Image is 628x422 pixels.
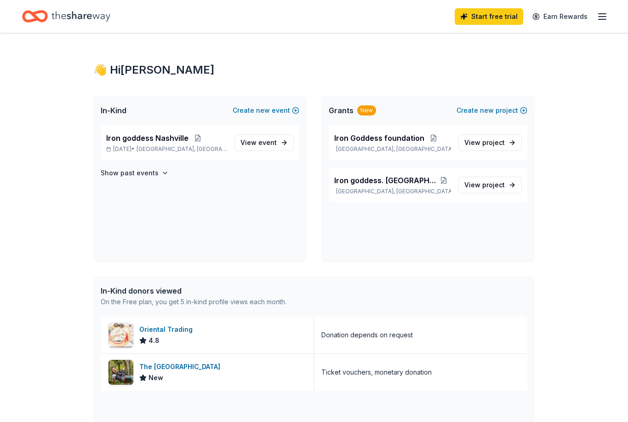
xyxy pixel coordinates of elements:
span: Iron goddess Nashville [106,133,188,144]
p: [GEOGRAPHIC_DATA], [GEOGRAPHIC_DATA] [334,188,451,195]
p: [GEOGRAPHIC_DATA], [GEOGRAPHIC_DATA] [334,145,451,153]
p: [DATE] • [106,145,227,153]
a: View project [458,177,522,193]
span: 4.8 [148,335,160,346]
a: Earn Rewards [527,8,593,25]
span: Iron goddess. [GEOGRAPHIC_DATA] [334,175,436,186]
span: In-Kind [101,105,126,116]
div: On the Free plan, you get 5 in-kind profile views each month. [101,296,286,307]
span: event [258,139,277,146]
button: Show past events [101,168,169,179]
a: Start free trial [455,8,523,25]
button: Createnewproject [457,105,527,116]
span: View [464,137,505,148]
button: Createnewevent [233,105,299,116]
img: Image for The Adventure Park [108,360,133,385]
div: Donation depends on request [321,330,413,341]
span: View [240,137,277,148]
a: View project [458,134,522,151]
div: The [GEOGRAPHIC_DATA] [139,361,224,372]
a: Home [22,6,110,27]
span: new [480,105,494,116]
span: project [482,181,505,189]
div: 👋 Hi [PERSON_NAME] [93,63,535,77]
img: Image for Oriental Trading [108,323,133,347]
span: new [256,105,270,116]
h4: Show past events [101,168,159,179]
span: View [464,179,505,191]
div: Oriental Trading [139,324,196,335]
span: Iron Goddess foundation [334,133,424,144]
div: In-Kind donors viewed [101,285,286,296]
span: Grants [329,105,354,116]
div: New [357,105,376,116]
a: View event [234,134,294,151]
span: [GEOGRAPHIC_DATA], [GEOGRAPHIC_DATA] [137,145,227,153]
div: Ticket vouchers, monetary donation [321,367,432,378]
span: New [148,372,163,383]
span: project [482,139,505,146]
